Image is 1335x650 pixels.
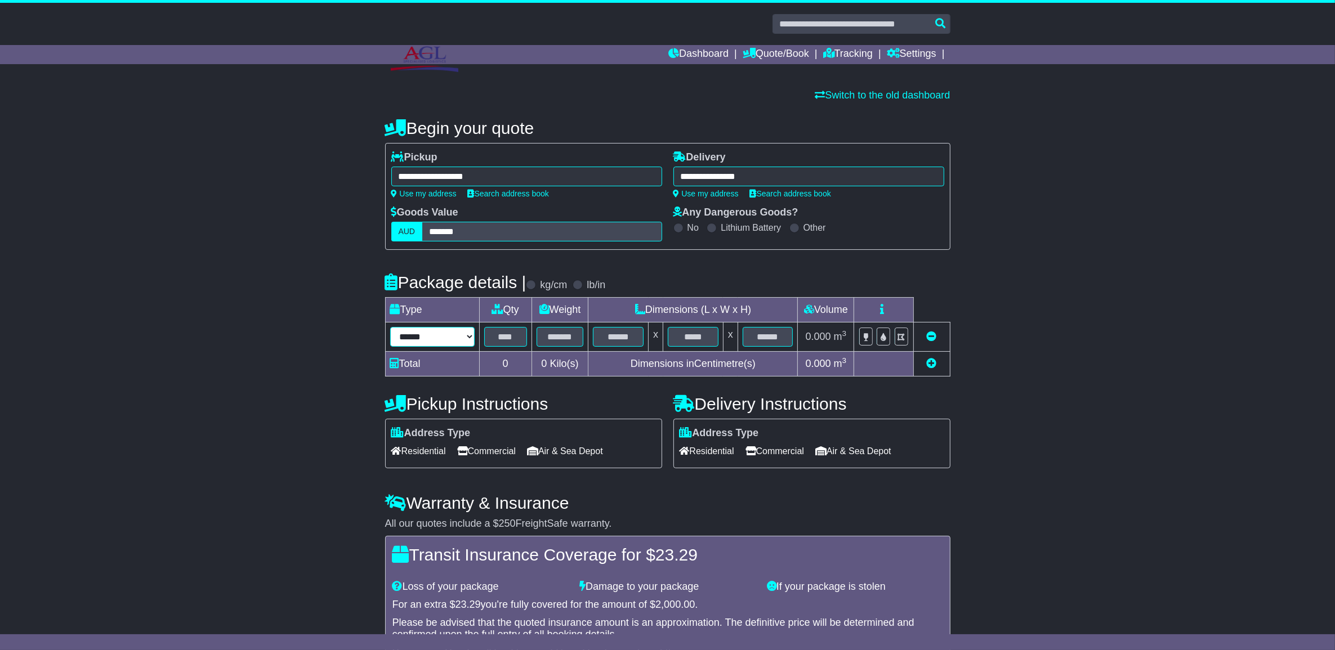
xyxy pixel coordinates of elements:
[745,442,804,460] span: Commercial
[815,442,891,460] span: Air & Sea Depot
[574,581,761,593] div: Damage to your package
[721,222,781,233] label: Lithium Battery
[587,279,605,292] label: lb/in
[387,581,574,593] div: Loss of your package
[668,45,729,64] a: Dashboard
[391,442,446,460] span: Residential
[479,298,532,322] td: Qty
[743,45,809,64] a: Quote/Book
[680,427,759,440] label: Address Type
[823,45,873,64] a: Tracking
[842,356,847,365] sup: 3
[499,518,516,529] span: 250
[723,322,738,352] td: x
[391,151,437,164] label: Pickup
[385,518,950,530] div: All our quotes include a $ FreightSafe warranty.
[815,89,950,101] a: Switch to the old dashboard
[527,442,603,460] span: Air & Sea Depot
[834,358,847,369] span: m
[392,545,943,564] h4: Transit Insurance Coverage for $
[673,151,726,164] label: Delivery
[687,222,699,233] label: No
[385,352,479,376] td: Total
[649,322,663,352] td: x
[806,358,831,369] span: 0.000
[588,298,798,322] td: Dimensions (L x W x H)
[842,329,847,338] sup: 3
[457,442,516,460] span: Commercial
[680,442,734,460] span: Residential
[391,207,458,219] label: Goods Value
[541,358,547,369] span: 0
[655,545,698,564] span: 23.29
[588,352,798,376] td: Dimensions in Centimetre(s)
[803,222,826,233] label: Other
[673,189,739,198] a: Use my address
[761,581,949,593] div: If your package is stolen
[927,358,937,369] a: Add new item
[391,222,423,241] label: AUD
[391,427,471,440] label: Address Type
[927,331,937,342] a: Remove this item
[798,298,854,322] td: Volume
[750,189,831,198] a: Search address book
[806,331,831,342] span: 0.000
[385,494,950,512] h4: Warranty & Insurance
[385,273,526,292] h4: Package details |
[540,279,567,292] label: kg/cm
[887,45,936,64] a: Settings
[385,298,479,322] td: Type
[456,599,481,610] span: 23.29
[385,119,950,137] h4: Begin your quote
[392,599,943,611] div: For an extra $ you're fully covered for the amount of $ .
[391,189,457,198] a: Use my address
[479,352,532,376] td: 0
[673,207,798,219] label: Any Dangerous Goods?
[673,395,950,413] h4: Delivery Instructions
[834,331,847,342] span: m
[468,189,549,198] a: Search address book
[532,352,588,376] td: Kilo(s)
[385,395,662,413] h4: Pickup Instructions
[392,617,943,641] div: Please be advised that the quoted insurance amount is an approximation. The definitive price will...
[532,298,588,322] td: Weight
[655,599,695,610] span: 2,000.00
